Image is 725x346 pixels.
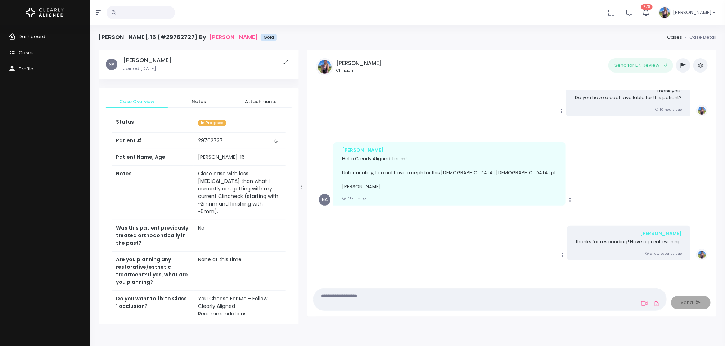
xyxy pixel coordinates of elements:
td: None at this time [194,252,286,291]
span: 279 [641,4,653,10]
h4: [PERSON_NAME], 16 (#29762727) By [99,34,277,41]
img: Header Avatar [658,6,671,19]
th: Are you planning any restorative/esthetic treatment? If yes, what are you planning? [112,252,194,291]
span: Notes [174,98,224,105]
small: Clinician [336,68,382,74]
p: Hello Clearly Aligned Team! Unfortunately, I do not have a ceph for this [DEMOGRAPHIC_DATA] [DEMO... [342,155,557,190]
span: NA [106,59,117,70]
th: Patient # [112,132,194,149]
button: Send for Dr. Review [608,58,673,73]
td: Close case with less [MEDICAL_DATA] than what I currently am getting with my current Clincheck (s... [194,166,286,220]
a: Cases [667,34,682,41]
span: Dashboard [19,33,45,40]
h5: [PERSON_NAME] [336,60,382,66]
img: Logo Horizontal [26,5,64,20]
div: scrollable content [313,90,711,275]
small: a few seconds ago [645,251,682,256]
td: 29762727 [194,133,286,149]
p: thanks for responding! Have a great evening. [576,238,682,245]
div: scrollable content [99,50,299,324]
span: In Progress [198,120,226,126]
span: Attachments [235,98,286,105]
a: Add Loom Video [640,301,649,306]
th: Patient Name, Age: [112,149,194,166]
span: Case Overview [112,98,162,105]
span: Cases [19,49,34,56]
p: Thank you! Do you have a ceph available for this patient? [575,87,682,101]
th: Status [112,114,194,132]
span: [PERSON_NAME] [673,9,712,16]
a: [PERSON_NAME] [209,34,258,41]
span: Profile [19,65,33,72]
h5: [PERSON_NAME] [123,57,171,64]
th: Was this patient previously treated orthodontically in the past? [112,220,194,252]
td: No [194,220,286,252]
span: NA [319,194,330,206]
small: 10 hours ago [655,107,682,112]
div: [PERSON_NAME] [576,230,682,237]
p: Joined [DATE] [123,65,171,72]
small: 7 hours ago [342,196,367,200]
th: Notes [112,166,194,220]
a: Add Files [652,297,661,310]
li: Case Detail [682,34,716,41]
div: [PERSON_NAME] [342,147,557,154]
td: You Choose For Me - Follow Clearly Aligned Recommendations [194,291,286,322]
th: Do you want to fix to Class 1 occlusion? [112,291,194,322]
td: [PERSON_NAME], 16 [194,149,286,166]
span: Gold [261,34,277,41]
